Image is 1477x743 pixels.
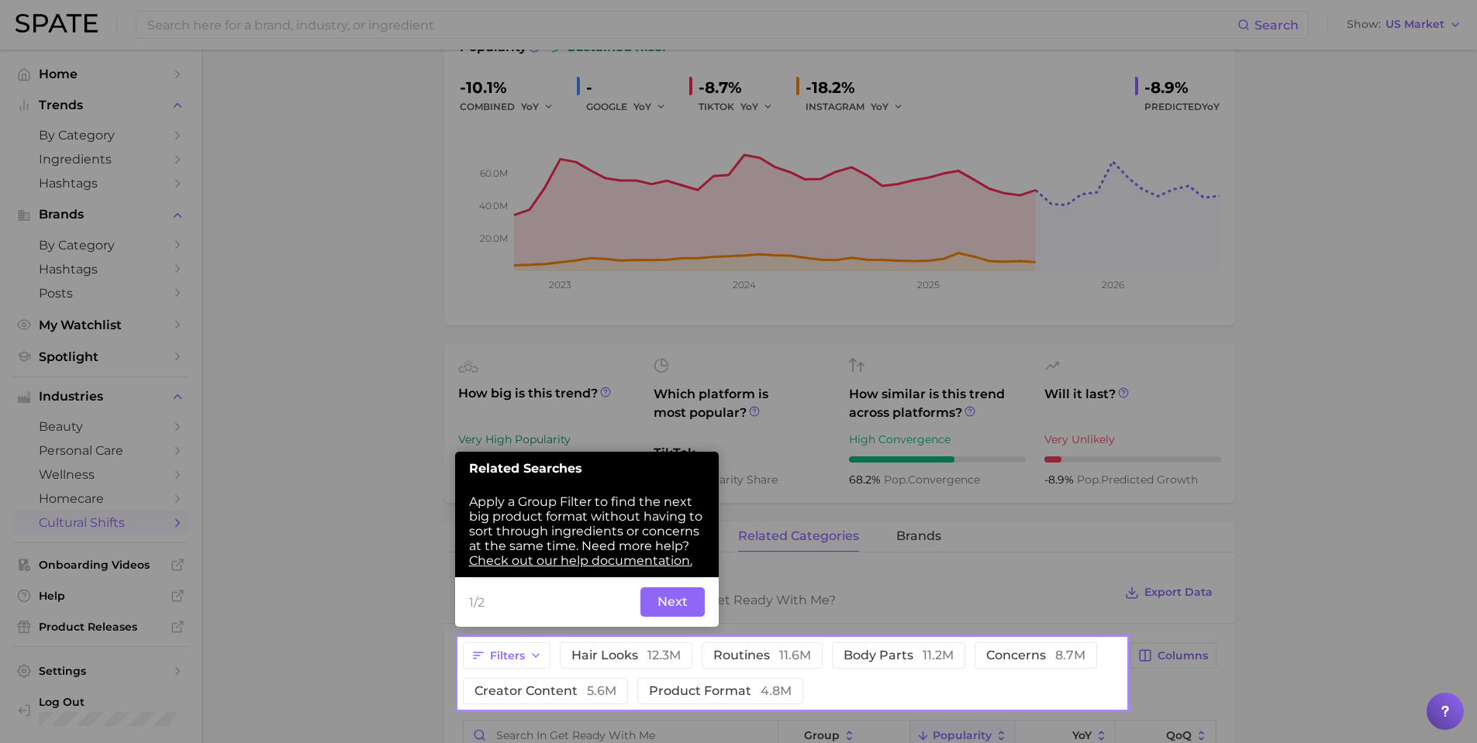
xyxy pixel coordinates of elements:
span: 5.6m [587,683,616,698]
span: concerns [986,649,1085,662]
span: body parts [844,649,954,662]
span: routines [713,649,811,662]
button: Filters [463,642,550,669]
span: creator content [475,685,616,697]
span: 8.7m [1055,648,1085,662]
span: 11.2m [923,648,954,662]
span: 4.8m [761,683,792,698]
span: 12.3m [647,648,681,662]
span: 11.6m [779,648,811,662]
span: Filters [490,649,525,662]
span: hair looks [571,649,681,662]
span: product format [649,685,792,697]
